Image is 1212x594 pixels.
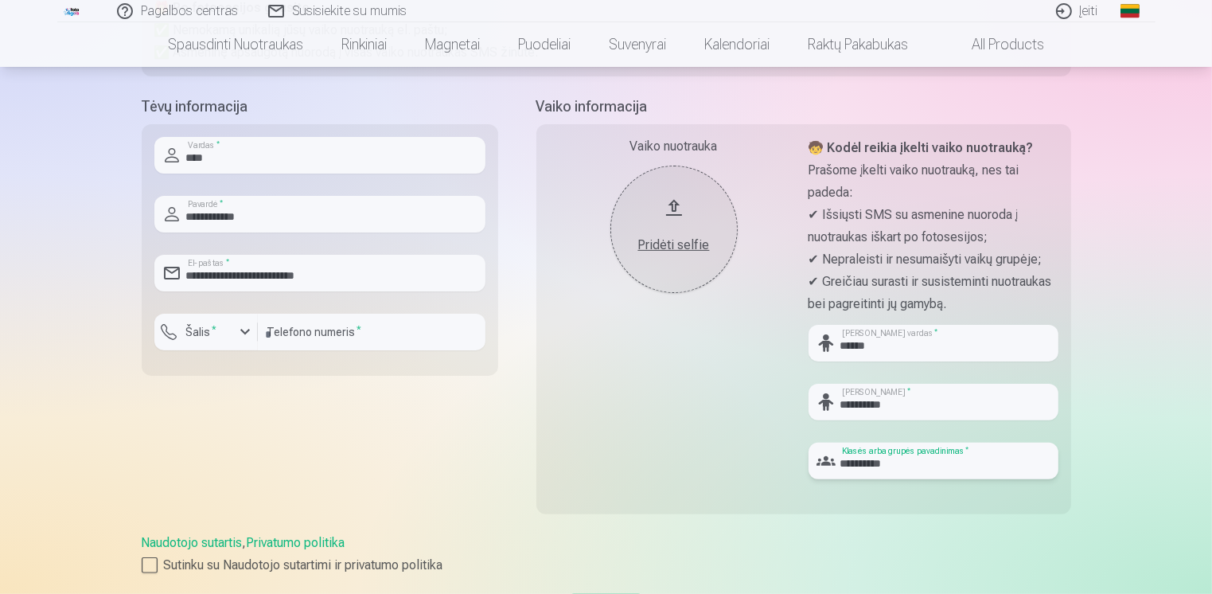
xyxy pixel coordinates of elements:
[809,204,1058,248] p: ✔ Išsiųsti SMS su asmenine nuoroda į nuotraukas iškart po fotosesijos;
[142,556,1071,575] label: Sutinku su Naudotojo sutartimi ir privatumo politika
[809,248,1058,271] p: ✔ Nepraleisti ir nesumaišyti vaikų grupėje;
[610,166,738,293] button: Pridėti selfie
[809,159,1058,204] p: Prašome įkelti vaiko nuotrauką, nes tai padeda:
[809,140,1034,155] strong: 🧒 Kodėl reikia įkelti vaiko nuotrauką?
[149,22,322,67] a: Spausdinti nuotraukas
[809,271,1058,315] p: ✔ Greičiau surasti ir susisteminti nuotraukas bei pagreitinti jų gamybą.
[789,22,927,67] a: Raktų pakabukas
[64,6,81,16] img: /fa2
[154,314,258,350] button: Šalis*
[322,22,406,67] a: Rinkiniai
[142,533,1071,575] div: ,
[536,96,1071,118] h5: Vaiko informacija
[142,96,498,118] h5: Tėvų informacija
[406,22,499,67] a: Magnetai
[590,22,685,67] a: Suvenyrai
[927,22,1063,67] a: All products
[685,22,789,67] a: Kalendoriai
[499,22,590,67] a: Puodeliai
[549,137,799,156] div: Vaiko nuotrauka
[180,324,224,340] label: Šalis
[247,535,345,550] a: Privatumo politika
[142,535,243,550] a: Naudotojo sutartis
[626,236,722,255] div: Pridėti selfie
